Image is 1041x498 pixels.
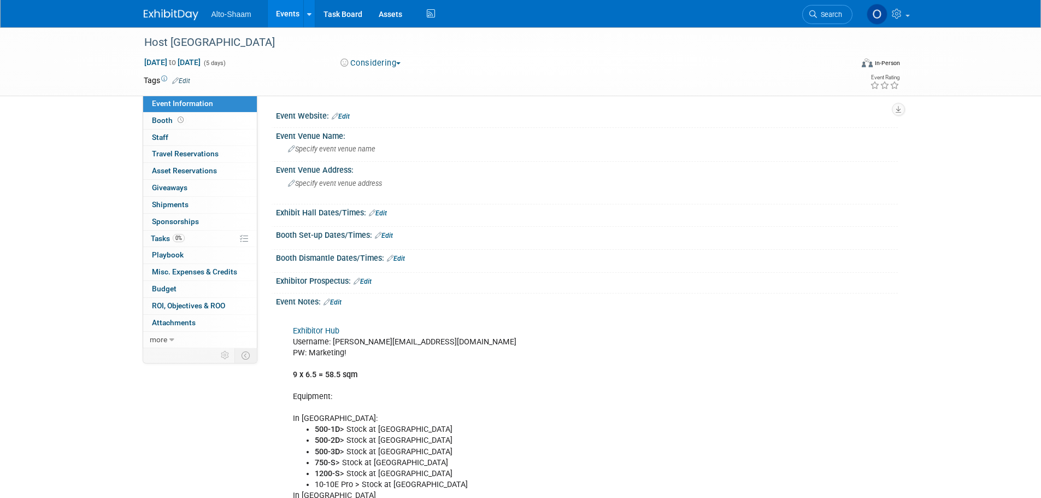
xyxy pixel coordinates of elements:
a: Search [802,5,852,24]
b: 750-S [315,458,336,467]
a: Attachments [143,315,257,331]
span: Event Information [152,99,213,108]
img: ExhibitDay [144,9,198,20]
a: more [143,332,257,348]
a: ROI, Objectives & ROO [143,298,257,314]
div: Booth Set-up Dates/Times: [276,227,898,241]
a: Budget [143,281,257,297]
li: > Stock at [GEOGRAPHIC_DATA] [315,458,771,468]
a: Exhibitor Hub [293,326,339,336]
td: Toggle Event Tabs [234,348,257,362]
a: Edit [369,209,387,217]
span: Specify event venue address [288,179,382,188]
span: ROI, Objectives & ROO [152,301,225,310]
a: Edit [172,77,190,85]
a: Edit [324,298,342,306]
div: Booth Dismantle Dates/Times: [276,250,898,264]
li: > Stock at [GEOGRAPHIC_DATA] [315,435,771,446]
span: Giveaways [152,183,187,192]
b: 500-2D [315,436,340,445]
div: Event Venue Name: [276,128,898,142]
span: Booth not reserved yet [175,116,186,124]
div: Event Notes: [276,294,898,308]
div: Exhibit Hall Dates/Times: [276,204,898,219]
a: Giveaways [143,180,257,196]
div: Event Rating [870,75,899,80]
span: Shipments [152,200,189,209]
div: Event Website: [276,108,898,122]
span: Alto-Shaam [211,10,251,19]
a: Edit [332,113,350,120]
img: Format-Inperson.png [862,58,873,67]
a: Event Information [143,96,257,112]
div: Host [GEOGRAPHIC_DATA] [140,33,836,52]
a: Shipments [143,197,257,213]
div: Event Venue Address: [276,162,898,175]
a: Asset Reservations [143,163,257,179]
li: 10-10E Pro > Stock at [GEOGRAPHIC_DATA] [315,479,771,490]
span: (5 days) [203,60,226,67]
a: Misc. Expenses & Credits [143,264,257,280]
span: [DATE] [DATE] [144,57,201,67]
span: more [150,335,167,344]
span: Attachments [152,318,196,327]
a: Edit [354,278,372,285]
li: > Stock at [GEOGRAPHIC_DATA] [315,447,771,458]
span: Tasks [151,234,185,243]
a: Travel Reservations [143,146,257,162]
a: Booth [143,113,257,129]
span: Search [817,10,842,19]
span: Budget [152,284,177,293]
b: 500-3D [315,447,340,456]
img: Olivia Strasser [867,4,887,25]
b: 1200-S [315,469,340,478]
b: 500-1D [315,425,340,434]
span: Sponsorships [152,217,199,226]
a: Tasks0% [143,231,257,247]
td: Tags [144,75,190,86]
span: Playbook [152,250,184,259]
li: > Stock at [GEOGRAPHIC_DATA] [315,468,771,479]
li: > Stock at [GEOGRAPHIC_DATA] [315,424,771,435]
span: to [167,58,178,67]
a: Playbook [143,247,257,263]
span: Staff [152,133,168,142]
b: 9 x 6.5 = 58.5 sqm [293,370,357,379]
span: Booth [152,116,186,125]
span: Misc. Expenses & Credits [152,267,237,276]
a: Edit [375,232,393,239]
span: Specify event venue name [288,145,375,153]
a: Edit [387,255,405,262]
div: Exhibitor Prospectus: [276,273,898,287]
div: In-Person [874,59,900,67]
span: 0% [173,234,185,242]
div: Event Format [788,57,901,73]
button: Considering [337,57,405,69]
span: Travel Reservations [152,149,219,158]
td: Personalize Event Tab Strip [216,348,235,362]
span: Asset Reservations [152,166,217,175]
a: Staff [143,130,257,146]
a: Sponsorships [143,214,257,230]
